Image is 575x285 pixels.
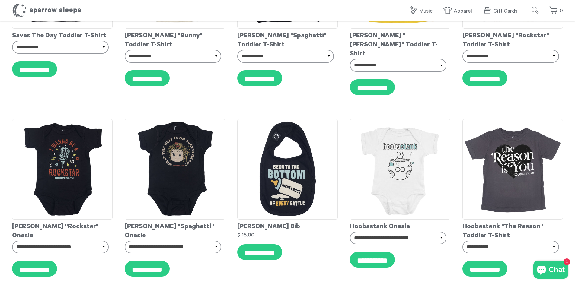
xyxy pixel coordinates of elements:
strong: $ 15.00 [237,232,254,237]
div: [PERSON_NAME] "Bunny" Toddler T-Shirt [125,29,225,50]
div: [PERSON_NAME] "[PERSON_NAME]" Toddler T-Shirt [350,29,450,59]
a: Music [409,5,436,18]
div: [PERSON_NAME] "Rockstar" Onesie [12,220,113,241]
img: NickelbackBib_grande.jpg [237,119,338,220]
div: Saves The Day Toddler T-Shirt [12,29,113,41]
div: Hoobastank Onesie [350,220,450,232]
h1: Sparrow Sleeps [12,3,81,18]
inbox-online-store-chat: Shopify online store chat [532,261,570,280]
a: 0 [549,5,563,17]
a: Apparel [443,5,475,18]
img: Hoobastank-DiaperOnesie_grande.jpg [350,119,450,220]
img: Nickelback-Rockstaronesie_grande.jpg [12,119,113,220]
div: [PERSON_NAME] Bib [237,220,338,232]
a: Gift Cards [483,5,520,18]
input: Submit [529,4,541,16]
div: [PERSON_NAME] "Spaghetti" Toddler T-Shirt [237,29,338,50]
div: Hoobastank "The Reason" Toddler T-Shirt [462,220,563,241]
div: [PERSON_NAME] "Spaghetti" Onesie [125,220,225,241]
img: Nickelback-JoeysHeadonesie_grande.jpg [125,119,225,220]
div: [PERSON_NAME] "Rockstar" Toddler T-Shirt [462,29,563,50]
img: Hoobastank-TheReasonToddlerT-shirt_grande.jpg [462,119,563,220]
